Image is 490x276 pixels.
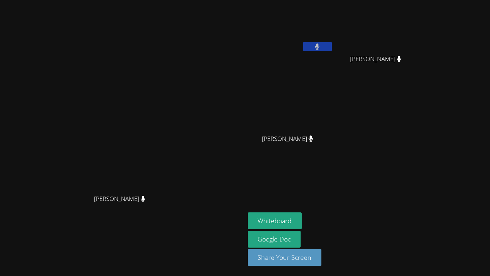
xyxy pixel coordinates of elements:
[94,194,145,204] span: [PERSON_NAME]
[248,249,322,266] button: Share Your Screen
[350,54,401,64] span: [PERSON_NAME]
[262,134,313,144] span: [PERSON_NAME]
[248,212,302,229] button: Whiteboard
[248,231,301,248] a: Google Doc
